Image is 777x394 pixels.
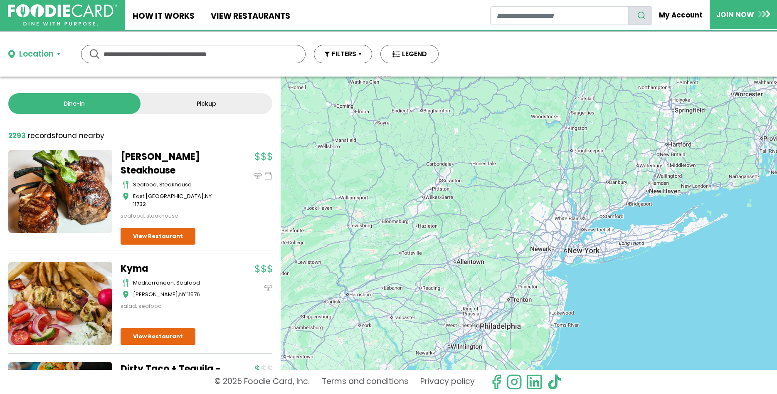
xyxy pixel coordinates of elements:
[133,279,224,287] div: mediterranean, seafood
[123,290,129,299] img: map_icon.svg
[8,131,26,141] strong: 2293
[28,131,55,141] span: records
[8,93,141,114] a: Dine-in
[123,181,129,189] img: cutlery_icon.svg
[121,262,224,275] a: Kyma
[628,6,652,25] button: search
[179,290,186,298] span: NY
[121,302,224,310] div: salad, seafood
[380,45,439,63] button: LEGEND
[141,93,273,114] a: Pickup
[322,374,408,390] a: Terms and conditions
[420,374,475,390] a: Privacy policy
[254,172,262,180] img: dinein_icon.svg
[133,181,224,189] div: seafood, steakhouse
[121,228,195,245] a: View Restaurant
[19,48,54,60] div: Location
[133,290,224,299] div: ,
[8,131,104,141] div: found nearby
[490,6,629,25] input: restaurant search
[264,172,272,180] img: pickup_icon.svg
[123,279,129,287] img: cutlery_icon.svg
[121,362,224,389] a: Dirty Taco + Tequila - Patchogue
[133,200,146,208] span: 11732
[133,192,204,200] span: East [GEOGRAPHIC_DATA]
[215,374,310,390] p: © 2025 Foodie Card, Inc.
[133,290,178,298] span: [PERSON_NAME]
[8,4,117,26] img: FoodieCard; Eat, Drink, Save, Donate
[314,45,372,63] button: FILTERS
[547,374,562,390] img: tiktok.svg
[121,328,195,345] a: View Restaurant
[526,374,542,390] img: linkedin.svg
[8,48,60,60] button: Location
[205,192,212,200] span: NY
[652,6,710,24] a: My Account
[264,284,272,292] img: dinein_icon.svg
[488,374,504,390] svg: check us out on facebook
[121,150,224,177] a: [PERSON_NAME] Steakhouse
[121,212,224,220] div: seafood, steakhouse
[123,192,129,201] img: map_icon.svg
[133,192,224,208] div: ,
[187,290,200,298] span: 11576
